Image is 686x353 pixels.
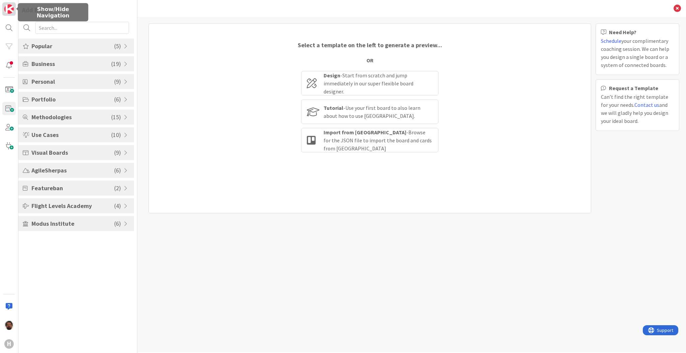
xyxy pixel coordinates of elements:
[31,166,114,175] span: AgileSherpas
[114,148,121,157] span: ( 9 )
[31,59,111,68] span: Business
[111,113,121,122] span: ( 15 )
[114,42,121,51] span: ( 5 )
[634,101,659,108] a: Contact us
[114,95,121,104] span: ( 6 )
[20,6,85,19] h5: Show/Hide Navigation
[31,77,114,86] span: Personal
[298,41,442,50] div: Select a template on the left to generate a preview...
[31,219,114,228] span: Modus Institute
[4,339,14,349] div: H
[35,22,129,34] input: Search...
[324,72,340,79] b: Design
[31,42,114,51] span: Popular
[31,130,111,139] span: Use Cases
[4,4,14,14] img: Visit kanbanzone.com
[31,201,114,210] span: Flight Levels Academy
[114,184,121,193] span: ( 2 )
[111,130,121,139] span: ( 10 )
[609,85,658,91] b: Request a Template
[324,104,343,111] b: Tutorial
[31,184,114,193] span: Featureban
[114,219,121,228] span: ( 6 )
[31,95,114,104] span: Portfolio
[114,166,121,175] span: ( 6 )
[324,104,433,120] div: - Use your first board to also learn about how to use [GEOGRAPHIC_DATA].
[324,129,406,136] b: Import from [GEOGRAPHIC_DATA]
[31,113,111,122] span: Methodologies
[324,128,433,152] div: - Browse for the JSON file to import the board and cards from [GEOGRAPHIC_DATA]
[601,93,674,125] div: Can’t find the right template for your needs. and we will gladly help you design your ideal board.
[114,201,121,210] span: ( 4 )
[114,77,121,86] span: ( 9 )
[111,59,121,68] span: ( 19 )
[609,29,636,35] b: Need Help?
[601,38,669,68] span: your complimentary coaching session. We can help you design a single board or a system of connect...
[4,321,14,330] img: AC
[366,56,373,64] div: OR
[324,71,433,95] div: - Start from scratch and jump immediately in our super flexible board designer.
[31,148,114,157] span: Visual Boards
[14,1,30,9] span: Support
[601,38,621,44] a: Schedule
